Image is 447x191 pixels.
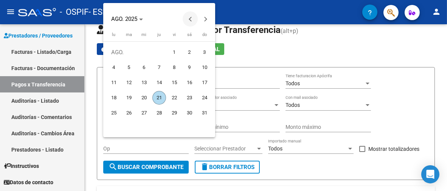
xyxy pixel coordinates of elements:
span: 16 [183,76,196,89]
span: 12 [122,76,136,89]
button: 23 de agosto de 2025 [182,90,197,105]
button: Choose month and year [108,12,146,26]
span: sá [187,32,192,37]
span: 27 [137,106,151,120]
button: 2 de agosto de 2025 [182,45,197,60]
span: 22 [168,91,181,105]
button: 29 de agosto de 2025 [167,105,182,121]
button: 4 de agosto de 2025 [106,60,121,75]
button: Previous month [183,11,198,27]
button: 13 de agosto de 2025 [137,75,152,90]
span: 25 [107,106,121,120]
button: 31 de agosto de 2025 [197,105,212,121]
span: 29 [168,106,181,120]
span: 9 [183,61,196,74]
span: 24 [198,91,211,105]
button: 8 de agosto de 2025 [167,60,182,75]
button: 12 de agosto de 2025 [121,75,137,90]
span: 8 [168,61,181,74]
span: 1 [168,45,181,59]
button: 26 de agosto de 2025 [121,105,137,121]
span: 4 [107,61,121,74]
button: 18 de agosto de 2025 [106,90,121,105]
button: 6 de agosto de 2025 [137,60,152,75]
span: 28 [152,106,166,120]
button: 27 de agosto de 2025 [137,105,152,121]
button: 11 de agosto de 2025 [106,75,121,90]
span: 5 [122,61,136,74]
button: 15 de agosto de 2025 [167,75,182,90]
span: 17 [198,76,211,89]
span: 13 [137,76,151,89]
button: 16 de agosto de 2025 [182,75,197,90]
span: AGO. 2025 [111,16,137,22]
span: 18 [107,91,121,105]
button: 9 de agosto de 2025 [182,60,197,75]
div: Open Intercom Messenger [421,165,439,183]
span: lu [112,32,115,37]
span: 23 [183,91,196,105]
span: 3 [198,45,211,59]
button: 21 de agosto de 2025 [152,90,167,105]
button: 1 de agosto de 2025 [167,45,182,60]
span: 26 [122,106,136,120]
button: 20 de agosto de 2025 [137,90,152,105]
span: 30 [183,106,196,120]
span: ma [126,32,132,37]
span: 2 [183,45,196,59]
span: do [202,32,207,37]
button: Next month [198,11,213,27]
span: 21 [152,91,166,105]
button: 3 de agosto de 2025 [197,45,212,60]
button: 10 de agosto de 2025 [197,60,212,75]
span: 10 [198,61,211,74]
button: 5 de agosto de 2025 [121,60,137,75]
span: vi [173,32,176,37]
button: 22 de agosto de 2025 [167,90,182,105]
span: mi [141,32,146,37]
span: 14 [152,76,166,89]
span: 20 [137,91,151,105]
button: 28 de agosto de 2025 [152,105,167,121]
button: 7 de agosto de 2025 [152,60,167,75]
button: 19 de agosto de 2025 [121,90,137,105]
button: 25 de agosto de 2025 [106,105,121,121]
span: 7 [152,61,166,74]
td: AGO. [106,45,167,60]
span: 11 [107,76,121,89]
button: 24 de agosto de 2025 [197,90,212,105]
span: 6 [137,61,151,74]
span: ju [157,32,161,37]
button: 14 de agosto de 2025 [152,75,167,90]
span: 31 [198,106,211,120]
span: 15 [168,76,181,89]
span: 19 [122,91,136,105]
button: 17 de agosto de 2025 [197,75,212,90]
button: 30 de agosto de 2025 [182,105,197,121]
